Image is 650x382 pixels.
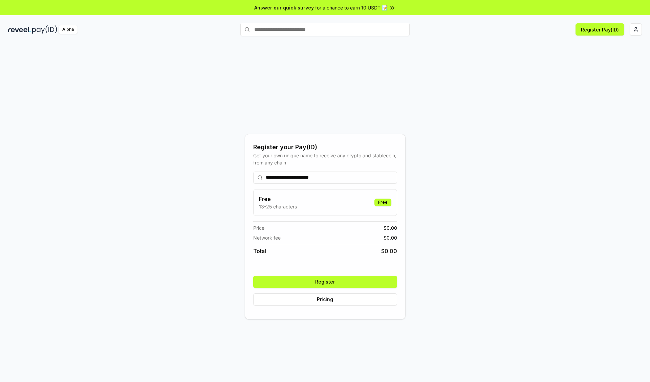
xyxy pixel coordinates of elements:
[374,199,391,206] div: Free
[59,25,78,34] div: Alpha
[381,247,397,255] span: $ 0.00
[259,203,297,210] p: 13-25 characters
[253,293,397,306] button: Pricing
[259,195,297,203] h3: Free
[384,234,397,241] span: $ 0.00
[253,142,397,152] div: Register your Pay(ID)
[253,224,264,231] span: Price
[253,276,397,288] button: Register
[32,25,57,34] img: pay_id
[253,152,397,166] div: Get your own unique name to receive any crypto and stablecoin, from any chain
[254,4,314,11] span: Answer our quick survey
[253,234,281,241] span: Network fee
[576,23,624,36] button: Register Pay(ID)
[384,224,397,231] span: $ 0.00
[315,4,388,11] span: for a chance to earn 10 USDT 📝
[253,247,266,255] span: Total
[8,25,31,34] img: reveel_dark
